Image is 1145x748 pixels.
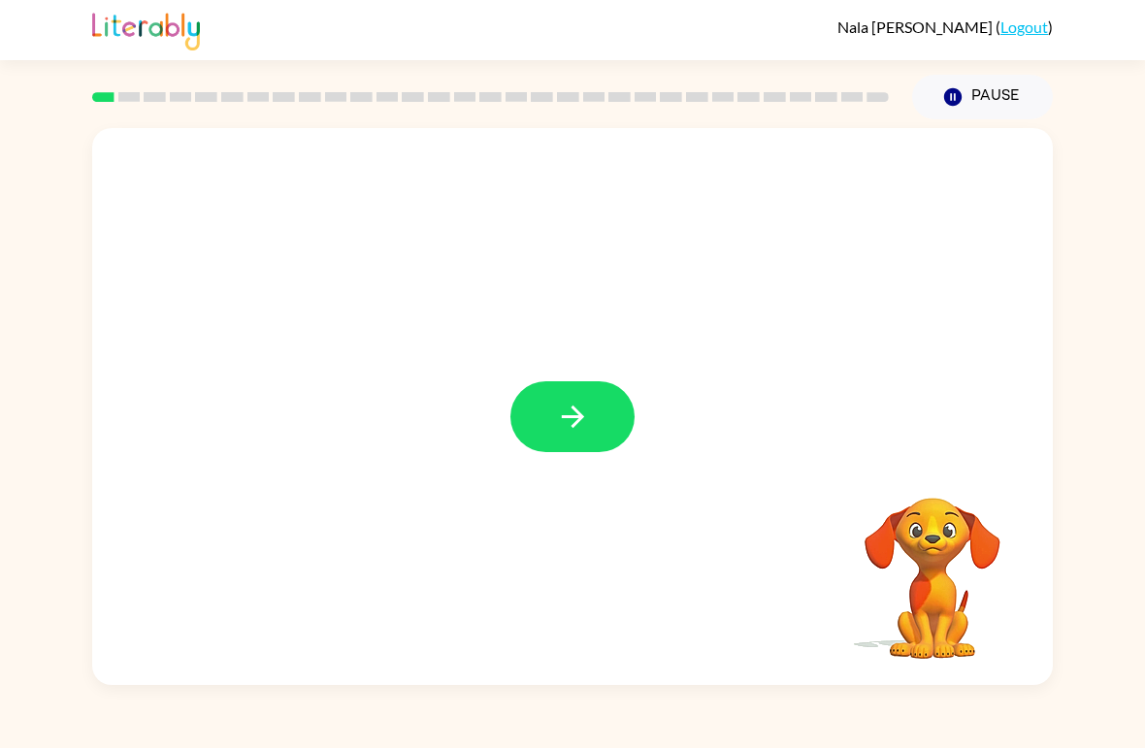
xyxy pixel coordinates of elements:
div: ( ) [837,17,1053,36]
a: Logout [1000,17,1048,36]
img: Literably [92,8,200,50]
button: Pause [912,75,1053,119]
span: Nala [PERSON_NAME] [837,17,996,36]
video: Your browser must support playing .mp4 files to use Literably. Please try using another browser. [835,468,1030,662]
